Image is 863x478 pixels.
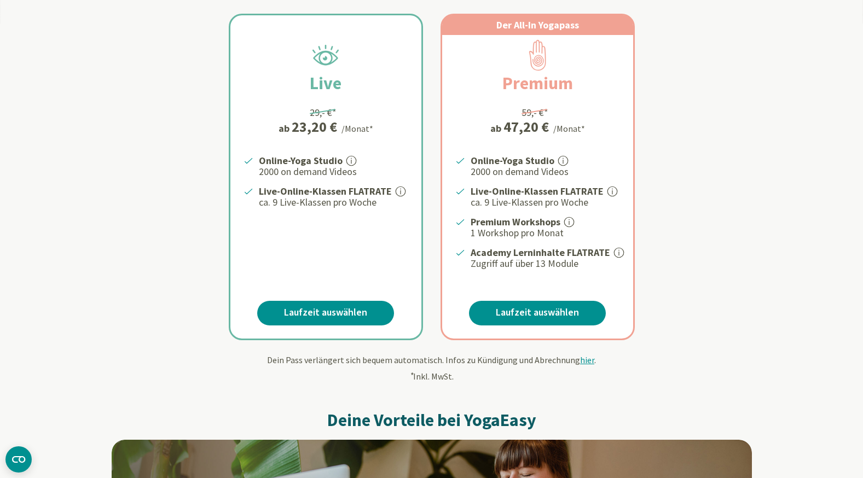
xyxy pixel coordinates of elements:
a: Laufzeit auswählen [257,301,394,325]
div: 59,- €* [522,105,548,120]
div: 47,20 € [503,120,549,134]
p: 1 Workshop pro Monat [471,226,620,240]
div: /Monat* [553,122,585,135]
strong: Online-Yoga Studio [259,154,343,167]
strong: Live-Online-Klassen FLATRATE [259,185,392,197]
span: ab [279,121,292,136]
div: 29,- €* [310,105,337,120]
div: Dein Pass verlängert sich bequem automatisch. Infos zu Kündigung und Abrechnung . Inkl. MwSt. [112,353,752,383]
strong: Premium Workshops [471,215,560,228]
p: 2000 on demand Videos [259,165,408,178]
a: Laufzeit auswählen [469,301,606,325]
button: CMP-Widget öffnen [5,446,32,473]
p: ca. 9 Live-Klassen pro Woche [471,196,620,209]
strong: Online-Yoga Studio [471,154,554,167]
span: ab [490,121,503,136]
h2: Premium [476,70,599,96]
h2: Live [283,70,368,96]
p: Zugriff auf über 13 Module [471,257,620,270]
h2: Deine Vorteile bei YogaEasy [112,409,752,431]
p: 2000 on demand Videos [471,165,620,178]
p: ca. 9 Live-Klassen pro Woche [259,196,408,209]
strong: Academy Lerninhalte FLATRATE [471,246,610,259]
span: hier [580,354,594,365]
div: /Monat* [341,122,373,135]
span: Der All-In Yogapass [496,19,579,31]
strong: Live-Online-Klassen FLATRATE [471,185,604,197]
div: 23,20 € [292,120,337,134]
